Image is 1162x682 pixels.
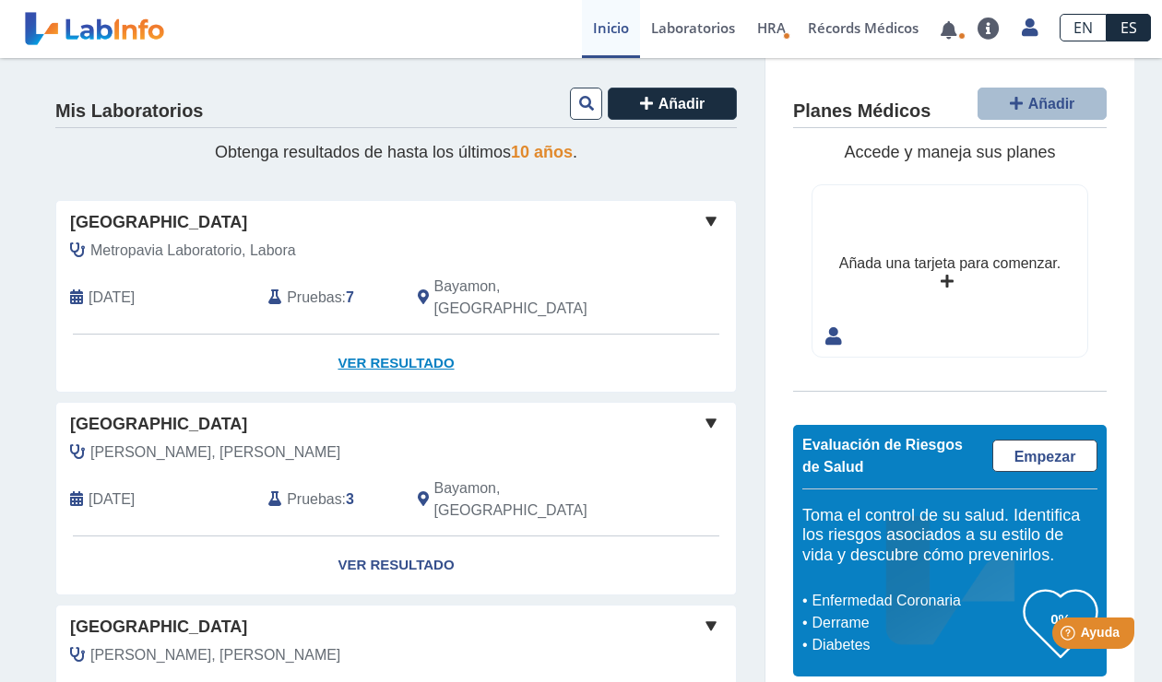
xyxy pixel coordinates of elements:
[255,477,403,522] div: :
[658,96,705,112] span: Añadir
[807,634,1024,656] li: Diabetes
[70,210,247,235] span: [GEOGRAPHIC_DATA]
[56,335,736,393] a: Ver Resultado
[1107,14,1151,41] a: ES
[346,289,354,305] b: 7
[434,276,638,320] span: Bayamon, PR
[89,488,135,511] span: 2025-08-09
[1024,607,1097,630] h3: 0%
[56,536,736,594] a: Ver Resultado
[608,88,737,120] button: Añadir
[90,644,340,666] span: Cabrera Rodriguez, Pilar
[511,143,573,161] span: 10 años
[90,240,296,262] span: Metropavia Laboratorio, Labora
[802,506,1097,566] h5: Toma el control de su salud. Identifica los riesgos asociados a su estilo de vida y descubre cómo...
[992,440,1097,472] a: Empezar
[287,287,341,309] span: Pruebas
[1014,449,1076,464] span: Empezar
[90,441,340,464] span: Cabrera Rodriguez, Pilar
[215,143,577,161] span: Obtenga resultados de hasta los últimos .
[1060,14,1107,41] a: EN
[55,100,203,123] h4: Mis Laboratorios
[70,412,247,437] span: [GEOGRAPHIC_DATA]
[802,437,963,475] span: Evaluación de Riesgos de Salud
[844,143,1055,161] span: Accede y maneja sus planes
[434,477,638,522] span: Bayamon, PR
[255,276,403,320] div: :
[807,590,1024,612] li: Enfermedad Coronaria
[839,253,1061,275] div: Añada una tarjeta para comenzar.
[1028,96,1075,112] span: Añadir
[807,612,1024,634] li: Derrame
[70,615,247,640] span: [GEOGRAPHIC_DATA]
[757,18,786,37] span: HRA
[793,100,931,123] h4: Planes Médicos
[89,287,135,309] span: 2025-09-16
[346,491,354,507] b: 3
[978,88,1107,120] button: Añadir
[998,610,1142,662] iframe: Help widget launcher
[287,488,341,511] span: Pruebas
